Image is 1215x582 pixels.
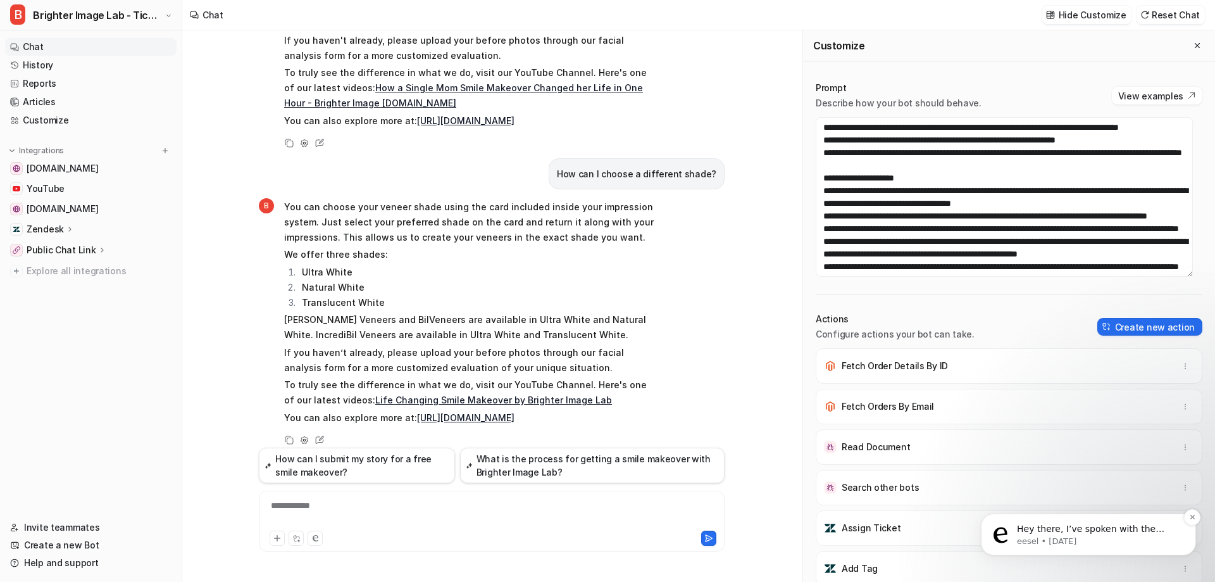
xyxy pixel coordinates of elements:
[5,536,177,554] a: Create a new Bot
[5,56,177,74] a: History
[259,448,455,483] button: How can I submit my story for a free smile makeover?
[27,244,96,256] p: Public Chat Link
[5,554,177,572] a: Help and support
[1042,6,1131,24] button: Hide Customize
[842,441,910,453] p: Read Document
[284,247,654,262] p: We offer three shades:
[28,91,49,111] img: Profile image for eesel
[962,434,1215,576] iframe: Intercom notifications message
[284,33,654,63] p: If you haven't already, please upload your before photos through our facial analysis form for a m...
[1190,38,1205,53] button: Close flyout
[816,97,981,110] p: Describe how your bot should behave.
[55,102,218,113] p: Message from eesel, sent 3d ago
[298,280,654,295] li: Natural White
[460,448,725,483] button: What is the process for getting a smile makeover with Brighter Image Lab?
[824,481,837,494] img: Search other bots icon
[33,6,161,24] span: Brighter Image Lab - Ticket System
[842,562,878,575] p: Add Tag
[10,4,25,25] span: B
[1102,322,1111,331] img: create-action-icon.svg
[284,82,643,108] a: How a Single Mom Smile Makeover Changed her Life in One Hour - Brighter Image [DOMAIN_NAME]
[557,167,716,182] p: How can I choose a different shade?
[824,441,837,453] img: Read Document icon
[824,400,837,413] img: Fetch Orders By Email icon
[824,522,837,535] img: Assign Ticket icon
[5,519,177,536] a: Invite teammates
[5,262,177,280] a: Explore all integrations
[842,522,900,535] p: Assign Ticket
[298,265,654,280] li: Ultra White
[5,180,177,198] a: YouTubeYouTube
[298,295,654,310] li: Translucent White
[27,203,98,215] span: [DOMAIN_NAME]
[13,246,20,254] img: Public Chat Link
[284,199,654,245] p: You can choose your veneer shade using the card included inside your impression system. Just sele...
[284,377,654,408] p: To truly see the difference in what we do, visit our YouTube Channel. Here's one of our latest vi...
[284,312,654,343] p: [PERSON_NAME] Veneers and BilVeneers are available in Ultra White and Natural White. IncrediBil V...
[27,182,65,195] span: YouTube
[417,115,514,126] a: [URL][DOMAIN_NAME]
[824,360,837,372] img: Fetch Order Details By ID icon
[5,93,177,111] a: Articles
[19,80,234,122] div: message notification from eesel, 3d ago. Hey there, I’ve spoken with the team, and based on our d...
[202,8,223,22] div: Chat
[13,165,20,172] img: brighterimagelab.com
[27,162,98,175] span: [DOMAIN_NAME]
[1112,87,1202,104] button: View examples
[284,65,654,111] p: To truly see the difference in what we do, visit our YouTube Channel. Here's one of our latest vi...
[1097,318,1202,336] button: Create new action
[1140,10,1149,20] img: reset
[5,38,177,56] a: Chat
[5,111,177,129] a: Customize
[1059,8,1126,22] p: Hide Customize
[10,265,23,277] img: explore all integrations
[8,146,16,155] img: expand menu
[5,160,177,177] a: brighterimagelab.com[DOMAIN_NAME]
[842,400,934,413] p: Fetch Orders By Email
[259,198,274,213] span: B
[1046,10,1055,20] img: customize
[5,200,177,218] a: shop.brighterimagelab.com[DOMAIN_NAME]
[27,261,171,281] span: Explore all integrations
[284,113,654,129] p: You can also explore more at:
[13,225,20,233] img: Zendesk
[284,345,654,376] p: If you haven’t already, please upload your before photos through our facial analysis form for a m...
[1137,6,1205,24] button: Reset Chat
[19,146,64,156] p: Integrations
[55,89,218,102] p: Hey there, I’ve spoken with the team, and based on our discussions about your interaction usage, ...
[417,412,514,423] a: [URL][DOMAIN_NAME]
[813,39,864,52] h2: Customize
[816,313,975,326] p: Actions
[284,410,654,426] p: You can also explore more at:
[5,75,177,92] a: Reports
[375,395,612,405] a: Life Changing Smile Makeover by Brighter Image Lab
[816,328,975,341] p: Configure actions your bot can take.
[222,75,239,92] button: Dismiss notification
[842,360,948,372] p: Fetch Order Details By ID
[824,562,837,575] img: Add Tag icon
[816,82,981,94] p: Prompt
[13,205,20,213] img: shop.brighterimagelab.com
[13,185,20,193] img: YouTube
[27,223,64,236] p: Zendesk
[161,146,170,155] img: menu_add.svg
[842,481,919,494] p: Search other bots
[5,144,68,157] button: Integrations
